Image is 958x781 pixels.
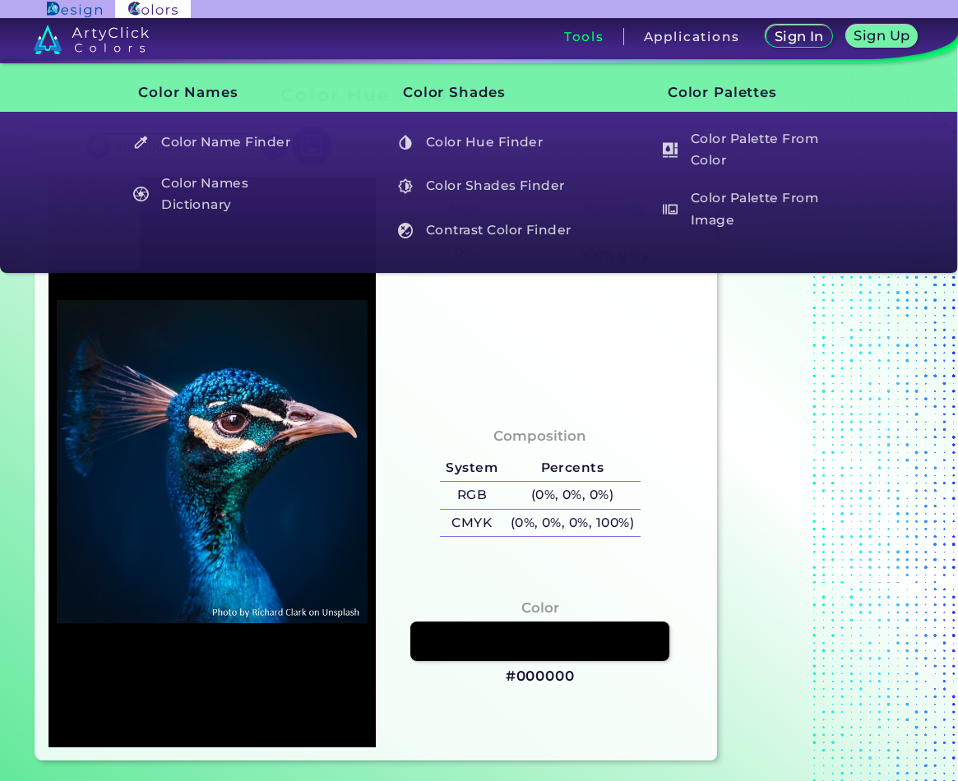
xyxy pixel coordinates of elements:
img: icon_color_names_dictionary_white.svg [133,187,149,202]
img: icon_color_shades_white.svg [398,178,414,194]
h5: Sign Up [854,29,909,42]
img: logo_artyclick_colors_white.svg [34,25,150,54]
h5: CMYK [440,510,504,537]
h5: Percents [504,455,641,482]
a: Sign In [766,25,831,48]
img: icon_col_pal_col_white.svg [663,142,678,158]
img: img_pavlin.jpg [57,185,368,739]
h3: Color Shades [376,72,583,113]
h4: Color [521,596,559,620]
a: Color Shades Finder [389,171,583,202]
a: Contrast Color Finder [389,215,583,246]
img: icon_palette_from_image_white.svg [663,201,678,217]
a: Color Palette From Color [653,127,847,173]
h5: System [440,455,504,482]
h5: Color Shades Finder [390,171,581,202]
h3: Tools [564,30,604,43]
h5: (0%, 0%, 0%) [504,482,641,509]
h3: Applications [644,30,740,43]
h5: Color Palette From Image [655,186,846,233]
h3: #000000 [506,667,575,686]
h5: Sign In [775,30,823,43]
img: ArtyClick Design logo [47,2,102,17]
a: Color Hue Finder [389,127,583,158]
h5: Color Names Dictionary [125,171,317,218]
h5: RGB [440,482,504,509]
a: Color Palette From Image [653,186,847,233]
img: icon_color_name_finder_white.svg [133,135,149,150]
a: Color Name Finder [124,127,318,158]
h3: Color Names [111,72,318,113]
img: icon_color_hue_white.svg [398,135,414,150]
img: icon_color_contrast_white.svg [398,223,414,238]
a: Sign Up [847,25,917,48]
h5: Color Name Finder [125,127,317,158]
h5: Color Palette From Color [655,127,846,173]
a: Color Names Dictionary [124,171,318,218]
h4: Composition [493,424,586,448]
h5: (0%, 0%, 0%, 100%) [504,510,641,537]
h5: Color Hue Finder [390,127,581,158]
h3: Color Palettes [640,72,847,113]
h5: Contrast Color Finder [390,215,581,246]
